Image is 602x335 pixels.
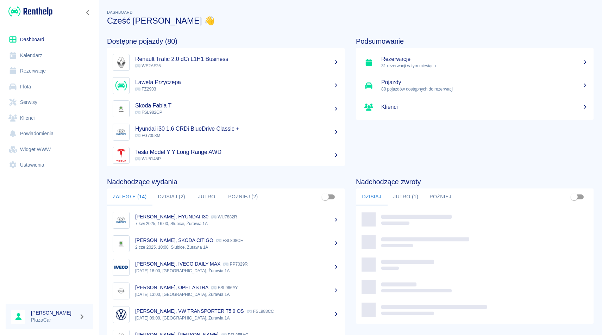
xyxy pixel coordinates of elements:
[6,63,93,79] a: Rezerwacje
[356,97,594,117] a: Klienci
[107,37,345,45] h4: Dostępne pojazdy (80)
[356,37,594,45] h4: Podsumowanie
[107,255,345,279] a: Image[PERSON_NAME], IVECO DAILY MAX PP7029R[DATE] 16:00, [GEOGRAPHIC_DATA], Żurawia 1A
[6,142,93,157] a: Widget WWW
[211,215,237,219] p: WU7882R
[114,213,128,227] img: Image
[31,309,76,316] h6: [PERSON_NAME]
[191,188,222,205] button: Jutro
[114,308,128,321] img: Image
[6,32,93,48] a: Dashboard
[135,261,220,267] p: [PERSON_NAME], IVECO DAILY MAX
[135,125,339,132] h5: Hyundai i30 1.6 CRDi BlueDrive Classic +
[114,237,128,250] img: Image
[6,94,93,110] a: Serwisy
[222,188,264,205] button: Później (2)
[107,97,345,120] a: ImageSkoda Fabia T FSL982CP
[135,244,339,250] p: 2 cze 2025, 10:00, Słubice, Żurawia 1A
[114,56,128,69] img: Image
[114,102,128,116] img: Image
[216,238,243,243] p: FSL808CE
[135,291,339,298] p: [DATE] 13:00, [GEOGRAPHIC_DATA], Żurawia 1A
[107,74,345,97] a: ImageLaweta Przyczepa FZ2903
[135,79,339,86] h5: Laweta Przyczepa
[135,110,162,115] span: FSL982CP
[31,316,76,324] p: PlazaCar
[356,74,594,97] a: Pojazdy80 pojazdów dostępnych do rezerwacji
[135,214,208,219] p: [PERSON_NAME], HYUNDAI I30
[6,110,93,126] a: Klienci
[567,190,581,204] span: Pokaż przypisane tylko do mnie
[107,208,345,232] a: Image[PERSON_NAME], HYUNDAI I30 WU7882R7 kwi 2025, 16:00, Słubice, Żurawia 1A
[388,188,424,205] button: Jutro (1)
[107,120,345,144] a: ImageHyundai i30 1.6 CRDi BlueDrive Classic + FG7353M
[135,285,208,290] p: [PERSON_NAME], OPEL ASTRA
[114,261,128,274] img: Image
[135,102,339,109] h5: Skoda Fabia T
[152,188,191,205] button: Dzisiaj (2)
[381,56,588,63] h5: Rezerwacje
[107,303,345,326] a: Image[PERSON_NAME], VW TRANSPORTER T5 9 OS FSL983CC[DATE] 09:00, [GEOGRAPHIC_DATA], Żurawia 1A
[135,308,244,314] p: [PERSON_NAME], VW TRANSPORTER T5 9 OS
[114,284,128,298] img: Image
[135,56,339,63] h5: Renault Trafic 2.0 dCi L1H1 Business
[135,87,156,92] span: FZ2903
[135,156,161,161] span: WU5145P
[6,79,93,95] a: Flota
[107,178,345,186] h4: Nadchodzące wydania
[135,315,339,321] p: [DATE] 09:00, [GEOGRAPHIC_DATA], Żurawia 1A
[135,237,213,243] p: [PERSON_NAME], SKODA CITIGO
[356,178,594,186] h4: Nadchodzące zwroty
[8,6,52,17] img: Renthelp logo
[356,51,594,74] a: Rezerwacje31 rezerwacji w tym miesiącu
[223,262,247,267] p: PP7029R
[6,48,93,63] a: Kalendarz
[107,16,594,26] h3: Cześć [PERSON_NAME] 👋
[381,86,588,92] p: 80 pojazdów dostępnych do rezerwacji
[247,309,274,314] p: FSL983CC
[135,268,339,274] p: [DATE] 16:00, [GEOGRAPHIC_DATA], Żurawia 1A
[381,79,588,86] h5: Pojazdy
[114,149,128,162] img: Image
[107,10,133,14] span: Dashboard
[381,63,588,69] p: 31 rezerwacji w tym miesiącu
[211,285,238,290] p: FSL966AY
[107,51,345,74] a: ImageRenault Trafic 2.0 dCi L1H1 Business WE2AF25
[107,188,152,205] button: Zaległe (14)
[135,221,339,227] p: 7 kwi 2025, 16:00, Słubice, Żurawia 1A
[83,8,93,17] button: Zwiń nawigację
[424,188,457,205] button: Później
[319,190,332,204] span: Pokaż przypisane tylko do mnie
[135,63,161,68] span: WE2AF25
[114,125,128,139] img: Image
[381,104,588,111] h5: Klienci
[135,133,160,138] span: FG7353M
[135,149,339,156] h5: Tesla Model Y Y Long Range AWD
[356,188,388,205] button: Dzisiaj
[107,279,345,303] a: Image[PERSON_NAME], OPEL ASTRA FSL966AY[DATE] 13:00, [GEOGRAPHIC_DATA], Żurawia 1A
[107,232,345,255] a: Image[PERSON_NAME], SKODA CITIGO FSL808CE2 cze 2025, 10:00, Słubice, Żurawia 1A
[6,126,93,142] a: Powiadomienia
[6,157,93,173] a: Ustawienia
[114,79,128,92] img: Image
[6,6,52,17] a: Renthelp logo
[107,144,345,167] a: ImageTesla Model Y Y Long Range AWD WU5145P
